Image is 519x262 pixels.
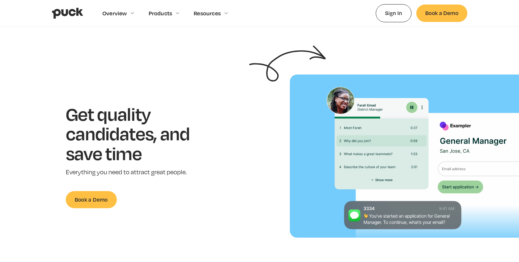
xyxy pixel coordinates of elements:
h1: Get quality candidates, and save time [66,104,208,163]
a: Book a Demo [66,191,117,208]
p: Everything you need to attract great people. [66,168,208,177]
div: Overview [102,10,127,17]
a: Sign In [376,4,411,22]
div: Resources [194,10,221,17]
a: Book a Demo [416,5,467,22]
div: Products [149,10,172,17]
